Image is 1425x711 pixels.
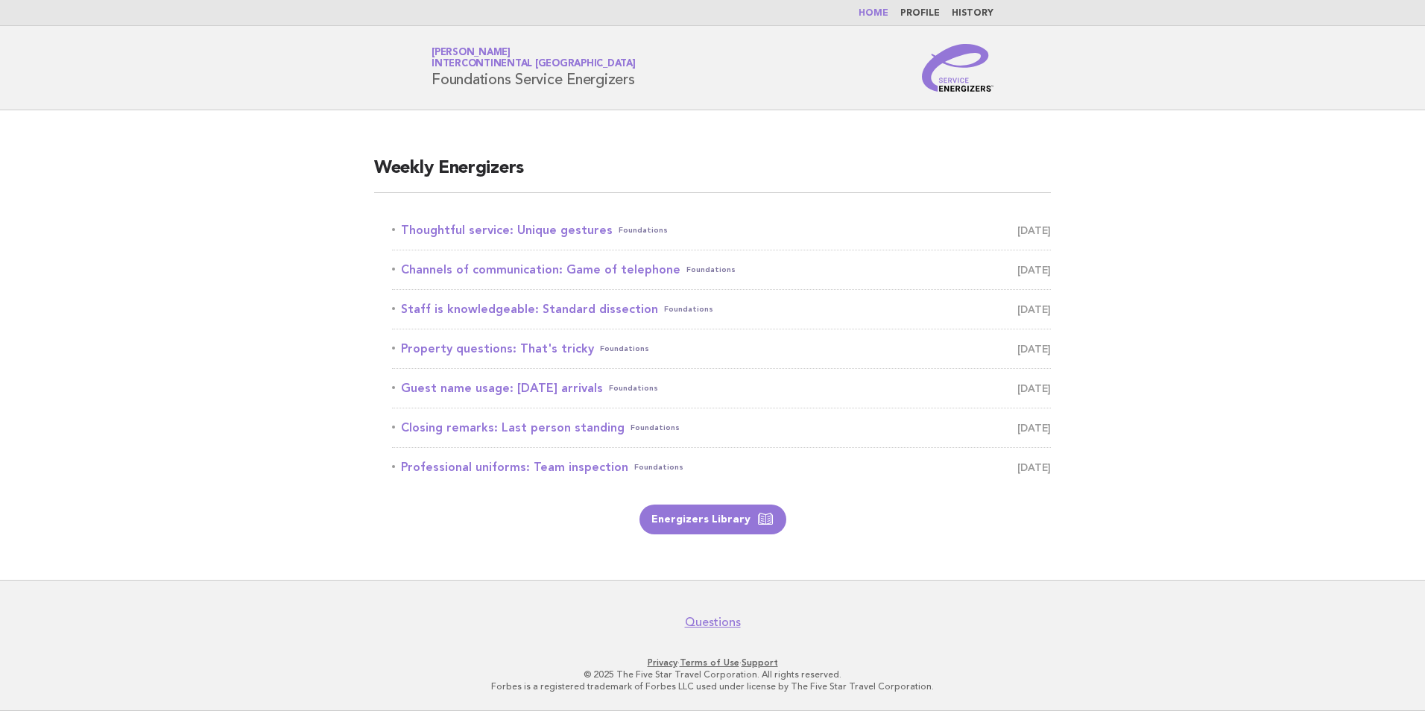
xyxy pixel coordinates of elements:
[392,338,1051,359] a: Property questions: That's trickyFoundations [DATE]
[648,657,677,668] a: Privacy
[1017,220,1051,241] span: [DATE]
[432,48,636,87] h1: Foundations Service Energizers
[1017,378,1051,399] span: [DATE]
[619,220,668,241] span: Foundations
[634,457,683,478] span: Foundations
[1017,338,1051,359] span: [DATE]
[686,259,736,280] span: Foundations
[639,505,786,534] a: Energizers Library
[1017,417,1051,438] span: [DATE]
[859,9,888,18] a: Home
[392,457,1051,478] a: Professional uniforms: Team inspectionFoundations [DATE]
[900,9,940,18] a: Profile
[256,657,1169,669] p: · ·
[631,417,680,438] span: Foundations
[664,299,713,320] span: Foundations
[392,299,1051,320] a: Staff is knowledgeable: Standard dissectionFoundations [DATE]
[1017,259,1051,280] span: [DATE]
[392,220,1051,241] a: Thoughtful service: Unique gesturesFoundations [DATE]
[680,657,739,668] a: Terms of Use
[952,9,993,18] a: History
[1017,457,1051,478] span: [DATE]
[609,378,658,399] span: Foundations
[685,615,741,630] a: Questions
[256,680,1169,692] p: Forbes is a registered trademark of Forbes LLC used under license by The Five Star Travel Corpora...
[432,48,636,69] a: [PERSON_NAME]InterContinental [GEOGRAPHIC_DATA]
[392,417,1051,438] a: Closing remarks: Last person standingFoundations [DATE]
[256,669,1169,680] p: © 2025 The Five Star Travel Corporation. All rights reserved.
[742,657,778,668] a: Support
[392,378,1051,399] a: Guest name usage: [DATE] arrivalsFoundations [DATE]
[600,338,649,359] span: Foundations
[392,259,1051,280] a: Channels of communication: Game of telephoneFoundations [DATE]
[432,60,636,69] span: InterContinental [GEOGRAPHIC_DATA]
[1017,299,1051,320] span: [DATE]
[374,157,1051,193] h2: Weekly Energizers
[922,44,993,92] img: Service Energizers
